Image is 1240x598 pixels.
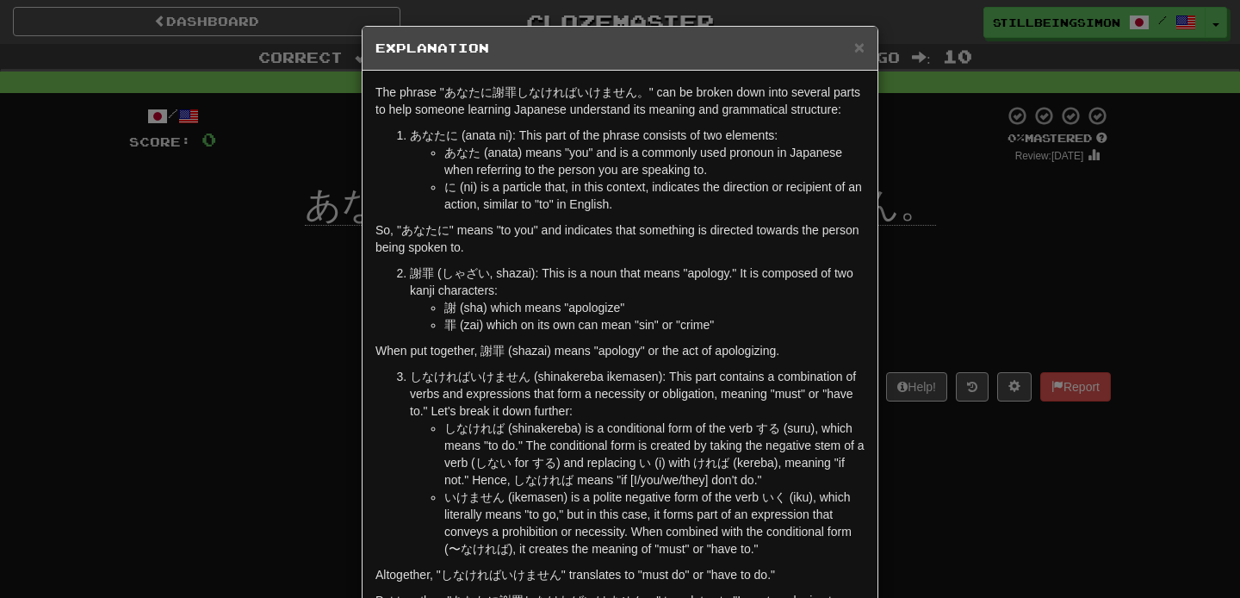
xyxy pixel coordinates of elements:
[444,489,865,558] li: いけません (ikemasen) is a polite negative form of the verb いく (iku), which literally means "to go," b...
[375,566,865,583] p: Altogether, "しなければいけません" translates to "must do" or "have to do."
[444,299,865,316] li: 謝 (sha) which means "apologize"
[444,144,865,178] li: あなた (anata) means "you" and is a commonly used pronoun in Japanese when referring to the person y...
[375,221,865,256] p: So, "あなたに" means "to you" and indicates that something is directed towards the person being spoke...
[854,38,865,56] button: Close
[375,342,865,359] p: When put together, 謝罪 (shazai) means "apology" or the act of apologizing.
[410,265,865,333] li: 謝罪 (しゃざい, shazai): This is a noun that means "apology." It is composed of two kanji characters:
[410,368,865,558] li: しなければいけません (shinakereba ikemasen): This part contains a combination of verbs and expressions that...
[444,178,865,213] li: に (ni) is a particle that, in this context, indicates the direction or recipient of an action, si...
[375,84,865,118] p: The phrase "あなたに謝罪しなければいけません。" can be broken down into several parts to help someone learning Jap...
[410,127,865,213] li: あなたに (anata ni): This part of the phrase consists of two elements:
[375,40,865,57] h5: Explanation
[444,420,865,489] li: しなければ (shinakereba) is a conditional form of the verb する (suru), which means "to do." The conditi...
[444,316,865,333] li: 罪 (zai) which on its own can mean "sin" or "crime"
[854,37,865,57] span: ×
